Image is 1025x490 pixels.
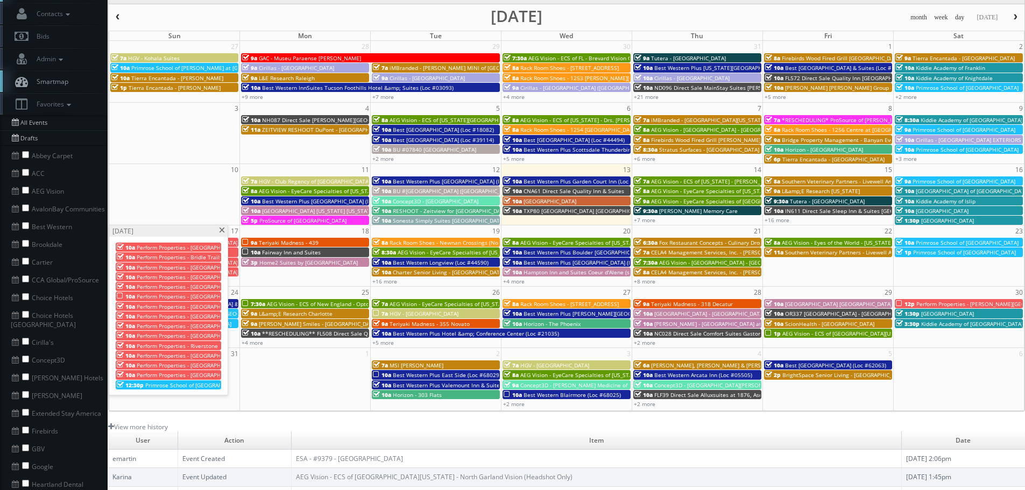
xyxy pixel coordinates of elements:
span: 10a [373,268,391,276]
span: 9a [765,136,780,144]
span: Best Western Plus East Side (Loc #68029) [393,371,501,379]
span: Teriyaki Madness - 318 Decatur [651,300,733,308]
span: IN611 Direct Sale Sleep Inn & Suites [GEOGRAPHIC_DATA] [785,207,934,215]
span: 10a [504,259,522,266]
span: Best Western Plus Garden Court Inn (Loc #05224) [524,177,652,185]
span: MSI [PERSON_NAME] [390,361,443,369]
span: 10a [504,146,522,153]
span: AEG Vision - EyeCare Specialties of [US_STATE] – [PERSON_NAME] Family EyeCare [651,187,860,195]
span: Primrose School of [GEOGRAPHIC_DATA] [913,126,1015,133]
span: Charter Senior Living - [GEOGRAPHIC_DATA] [393,268,505,276]
span: 8a [634,126,649,133]
a: +2 more [895,93,917,101]
span: Smartmap [31,77,68,86]
span: 3:30p [896,320,920,328]
span: Perform Properties - [GEOGRAPHIC_DATA] [137,273,243,281]
span: 10a [373,187,391,195]
button: day [951,11,969,24]
span: Primrose School of [GEOGRAPHIC_DATA] [913,177,1015,185]
span: Stratus Surfaces - [GEOGRAPHIC_DATA] Slab Gallery [659,146,792,153]
span: Best Western Plus [GEOGRAPHIC_DATA] (Loc #62024) [393,177,529,185]
span: Perform Properties - [GEOGRAPHIC_DATA] [137,293,243,300]
span: Best Western Plus Boulder [GEOGRAPHIC_DATA] (Loc #06179) [524,248,682,256]
span: OR337 [GEOGRAPHIC_DATA] - [GEOGRAPHIC_DATA] [785,310,914,317]
span: Best [GEOGRAPHIC_DATA] (Loc #18082) [393,126,494,133]
span: NH087 Direct Sale [PERSON_NAME][GEOGRAPHIC_DATA], Ascend Hotel Collection [262,116,472,124]
span: 8a [504,371,519,379]
span: Perform Properties - [GEOGRAPHIC_DATA] [137,332,243,339]
span: 10a [373,217,391,224]
span: Perform Properties - [GEOGRAPHIC_DATA] [137,371,243,379]
span: 9a [896,54,911,62]
span: Firebirds Wood Fired Grill [GEOGRAPHIC_DATA] [782,54,902,62]
a: +4 more [503,278,525,285]
span: 10a [896,136,914,144]
span: 7a [504,361,519,369]
span: 8:30a [634,146,658,153]
span: 9:30a [765,197,788,205]
span: 10a [117,322,135,330]
span: 10a [896,207,914,215]
span: 8a [504,239,519,246]
span: 10a [634,84,653,91]
span: 10a [765,320,783,328]
span: [GEOGRAPHIC_DATA] - [GEOGRAPHIC_DATA] [654,310,765,317]
span: Best [GEOGRAPHIC_DATA] (Loc #44494) [524,136,625,144]
a: +5 more [372,339,394,346]
span: GAC - Museu Paraense [PERSON_NAME] [259,54,361,62]
a: +21 more [634,93,659,101]
span: 10a [117,313,135,320]
span: 5p [242,217,258,224]
span: Bridge Property Management - Banyan Everton [782,136,904,144]
span: 11a [765,248,783,256]
span: Kiddie Academy of [GEOGRAPHIC_DATA] [921,320,1023,328]
button: week [930,11,952,24]
span: [GEOGRAPHIC_DATA] [GEOGRAPHIC_DATA] [785,300,892,308]
a: +7 more [372,93,394,101]
span: 10a [373,197,391,205]
span: Best [GEOGRAPHIC_DATA] & Suites (Loc #37117) [785,64,909,72]
span: Best [GEOGRAPHIC_DATA] (Loc #39114) [393,136,494,144]
span: CNA61 Direct Sale Quality Inn & Suites [524,187,624,195]
span: 9a [896,126,911,133]
span: 8a [765,239,780,246]
span: 10a [373,126,391,133]
span: iMBranded - [PERSON_NAME] MINI of [GEOGRAPHIC_DATA] [390,64,540,72]
span: 10a [117,361,135,369]
span: AEG Vision - EyeCare Specialties of [US_STATE] - In Focus Vision Center [520,371,702,379]
span: AEG Vision - [GEOGRAPHIC_DATA] - [GEOGRAPHIC_DATA] [659,259,802,266]
span: Primrose School of [GEOGRAPHIC_DATA] [916,146,1019,153]
span: 10a [111,64,130,72]
a: +8 more [634,278,655,285]
span: HGV - Kohala Suites [128,54,180,62]
span: 9a [504,84,519,91]
span: Best Western Plus [GEOGRAPHIC_DATA] (Loc #48184) [262,197,399,205]
span: ScionHealth - [GEOGRAPHIC_DATA] [785,320,874,328]
span: Tierra Encantada - [PERSON_NAME] [129,84,221,91]
span: Perform Properties - [GEOGRAPHIC_DATA] [137,361,243,369]
span: Primrose School of [GEOGRAPHIC_DATA] [913,248,1016,256]
span: AEG Vision - ECS of New England - OptomEyes Health – [GEOGRAPHIC_DATA] [267,300,464,308]
span: 9a [242,320,257,328]
span: Best Western Longview (Loc #44590) [393,259,489,266]
span: 10a [896,146,914,153]
span: Hampton Inn and Suites Coeur d'Alene (second shoot) [524,268,663,276]
span: 8a [373,239,388,246]
span: AEG Vision - EyeCare Specialties of [US_STATE] – [PERSON_NAME] Eye Care [390,300,582,308]
span: 10a [117,264,135,271]
span: AEG Vision - ECS of [GEOGRAPHIC_DATA][US_STATE] - North Garland Vision (Headshot Only) [782,330,1016,337]
span: 7a [634,116,649,124]
a: +9 more [242,93,263,101]
span: 8a [242,187,257,195]
span: 10a [504,207,522,215]
span: 10a [634,330,653,337]
span: 10a [634,320,653,328]
span: 8a [373,116,388,124]
span: 1p [765,330,781,337]
span: 10a [896,187,914,195]
span: Perform Properties - [GEOGRAPHIC_DATA] [137,313,243,320]
span: 10a [242,248,260,256]
span: TXP80 [GEOGRAPHIC_DATA] [GEOGRAPHIC_DATA] [524,207,648,215]
span: Perform Properties - [GEOGRAPHIC_DATA] [137,322,243,330]
span: Rack Room Shoes - 1256 Centre at [GEOGRAPHIC_DATA] [782,126,925,133]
